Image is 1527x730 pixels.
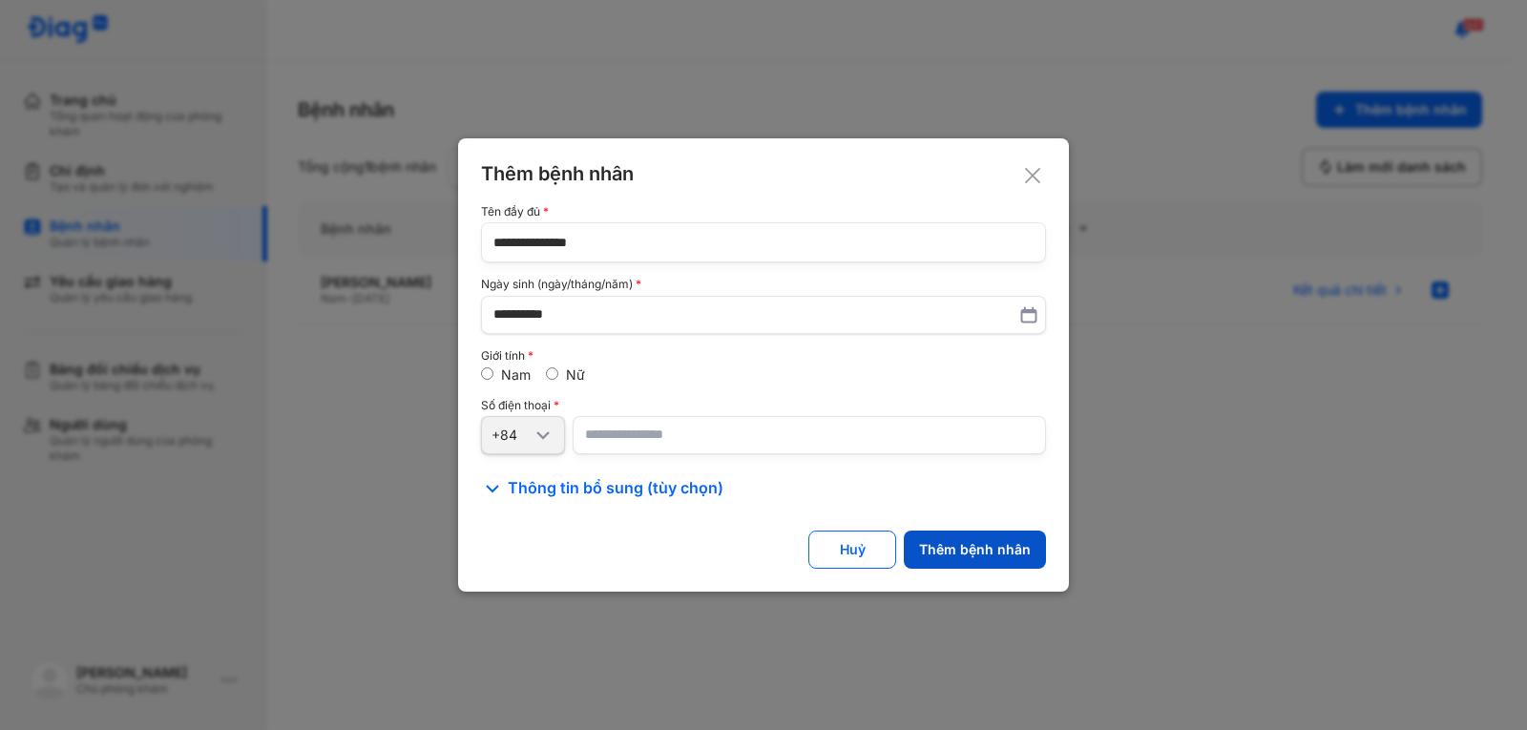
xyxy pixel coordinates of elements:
[481,278,1046,291] div: Ngày sinh (ngày/tháng/năm)
[904,531,1046,569] button: Thêm bệnh nhân
[508,477,723,500] span: Thông tin bổ sung (tùy chọn)
[566,366,585,383] label: Nữ
[481,399,1046,412] div: Số điện thoại
[501,366,531,383] label: Nam
[492,427,532,444] div: +84
[481,161,1046,186] div: Thêm bệnh nhân
[919,541,1031,558] div: Thêm bệnh nhân
[481,349,1046,363] div: Giới tính
[481,205,1046,219] div: Tên đầy đủ
[808,531,896,569] button: Huỷ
